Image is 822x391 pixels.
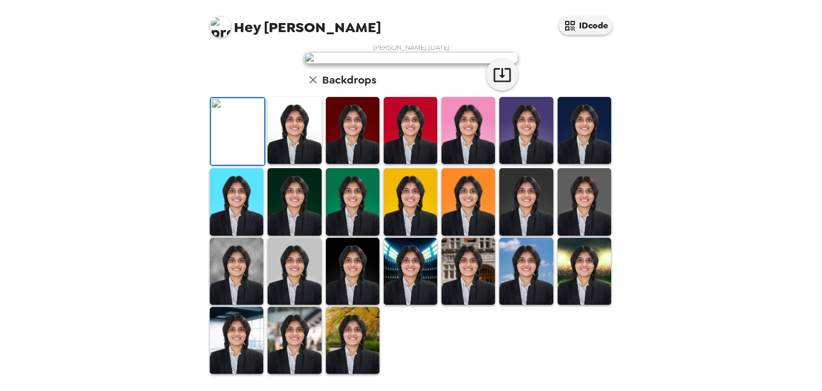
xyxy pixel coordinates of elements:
button: IDcode [559,16,612,35]
h6: Backdrops [322,71,376,88]
span: [PERSON_NAME] [210,11,381,35]
span: Hey [234,18,261,37]
img: user [304,52,518,64]
span: [PERSON_NAME] , [DATE] [373,43,450,52]
img: Original [211,98,264,165]
img: profile pic [210,16,231,37]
